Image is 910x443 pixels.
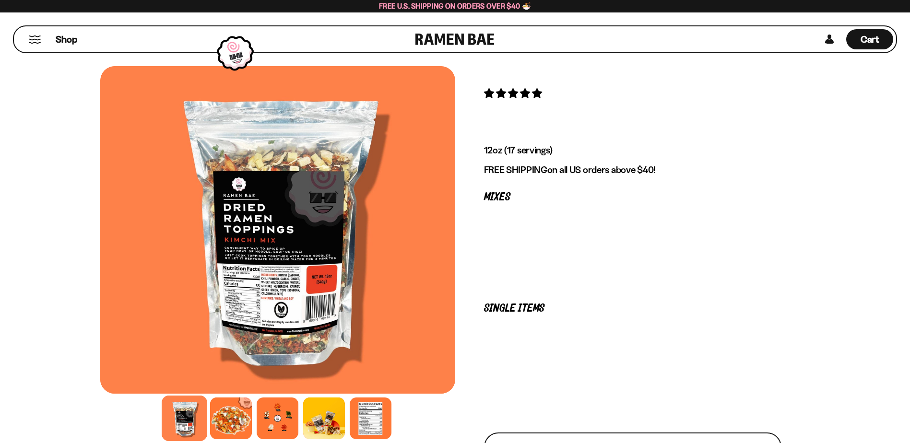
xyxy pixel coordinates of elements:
span: Cart [861,34,879,45]
span: Shop [56,33,77,46]
a: Shop [56,29,77,49]
p: 12oz (17 servings) [484,144,781,156]
button: Mobile Menu Trigger [28,35,41,44]
span: 4.76 stars [484,87,544,99]
div: Cart [846,26,893,52]
p: Mixes [484,193,781,202]
strong: FREE SHIPPING [484,164,547,175]
p: on all US orders above $40! [484,164,781,176]
span: Free U.S. Shipping on Orders over $40 🍜 [379,1,531,11]
p: Single Items [484,304,781,313]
